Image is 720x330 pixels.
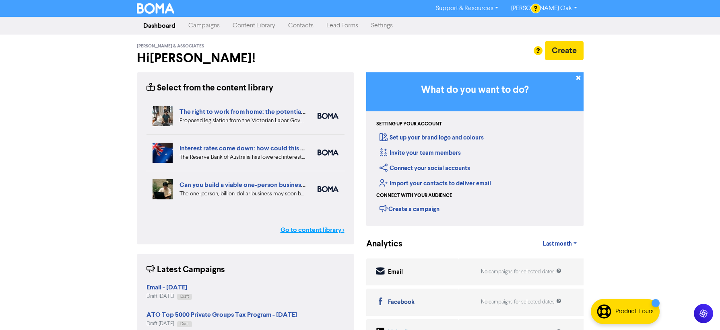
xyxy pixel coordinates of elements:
[282,18,320,34] a: Contacts
[180,322,189,326] span: Draft
[146,293,192,300] div: Draft [DATE]
[380,203,439,215] div: Create a campaign
[179,108,420,116] a: The right to work from home: the potential impact for your employees and business
[380,149,461,157] a: Invite your team members
[137,3,175,14] img: BOMA Logo
[376,192,452,199] div: Connect with your audience
[281,225,345,235] a: Go to content library >
[137,43,204,49] span: [PERSON_NAME] & Associates
[146,82,273,94] div: Select from the content library
[146,285,187,291] a: Email - [DATE]
[182,18,226,34] a: Campaigns
[137,18,182,34] a: Dashboard
[179,153,305,162] div: The Reserve Bank of Australia has lowered interest rates. What does a drop in interest rates mean...
[226,18,282,34] a: Content Library
[318,113,338,119] img: boma
[388,268,403,277] div: Email
[180,295,189,299] span: Draft
[388,298,415,307] div: Facebook
[366,238,392,250] div: Analytics
[543,240,572,248] span: Last month
[429,2,505,15] a: Support & Resources
[545,41,584,60] button: Create
[376,121,442,128] div: Setting up your account
[179,190,305,198] div: The one-person, billion-dollar business may soon become a reality. But what are the pros and cons...
[318,150,338,156] img: boma
[146,311,297,319] strong: ATO Top 5000 Private Groups Tax Program - [DATE]
[146,264,225,276] div: Latest Campaigns
[680,291,720,330] iframe: Chat Widget
[536,236,583,252] a: Last month
[481,298,561,306] div: No campaigns for selected dates
[320,18,365,34] a: Lead Forms
[137,51,354,66] h2: Hi [PERSON_NAME] !
[318,186,338,192] img: boma
[146,312,297,318] a: ATO Top 5000 Private Groups Tax Program - [DATE]
[179,144,387,152] a: Interest rates come down: how could this affect your business finances?
[380,164,470,172] a: Connect your social accounts
[179,117,305,125] div: Proposed legislation from the Victorian Labor Government could offer your employees the right to ...
[179,181,307,189] a: Can you build a viable one-person business?
[146,320,297,328] div: Draft [DATE]
[505,2,583,15] a: [PERSON_NAME] Oak
[481,268,561,276] div: No campaigns for selected dates
[365,18,399,34] a: Settings
[366,72,584,226] div: Getting Started in BOMA
[380,180,491,187] a: Import your contacts to deliver email
[146,283,187,291] strong: Email - [DATE]
[380,134,484,141] a: Set up your brand logo and colours
[378,84,571,96] h3: What do you want to do?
